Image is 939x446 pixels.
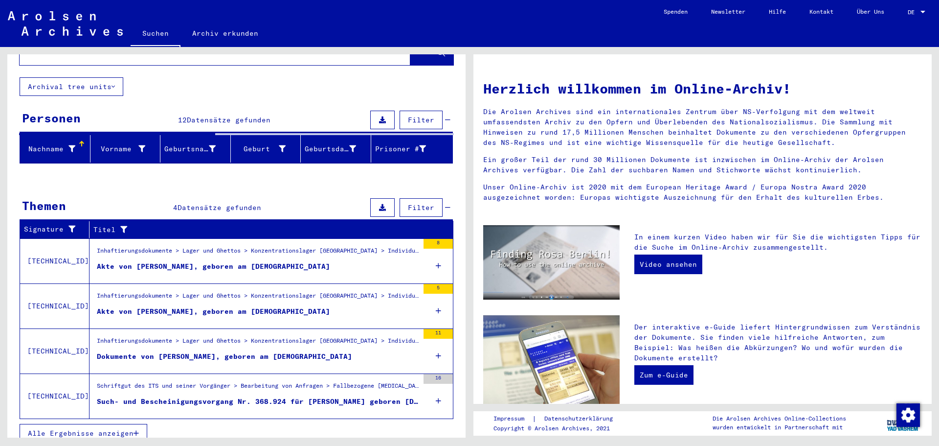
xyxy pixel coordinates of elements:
span: Filter [408,203,434,212]
span: Filter [408,116,434,124]
button: Filter [400,111,443,129]
div: 16 [424,374,453,384]
div: Inhaftierungsdokumente > Lager und Ghettos > Konzentrationslager [GEOGRAPHIC_DATA] > Individuelle... [97,291,419,305]
div: Dokumente von [PERSON_NAME], geboren am [DEMOGRAPHIC_DATA] [97,352,352,362]
a: Archiv erkunden [180,22,270,45]
h1: Herzlich willkommen im Online-Archiv! [483,78,922,99]
mat-header-cell: Nachname [20,135,90,163]
div: 8 [424,239,453,249]
p: Copyright © Arolsen Archives, 2021 [493,424,625,433]
td: [TECHNICAL_ID] [20,329,89,374]
a: Suchen [131,22,180,47]
div: Vorname [94,141,160,157]
td: [TECHNICAL_ID] [20,374,89,419]
button: Filter [400,198,443,217]
img: yv_logo.png [885,411,921,435]
span: DE [908,9,918,16]
div: Titel [93,222,441,237]
p: wurden entwickelt in Partnerschaft mit [713,423,846,432]
div: Inhaftierungsdokumente > Lager und Ghettos > Konzentrationslager [GEOGRAPHIC_DATA] > Individuelle... [97,246,419,260]
div: Zustimmung ändern [896,403,919,426]
p: Der interaktive e-Guide liefert Hintergrundwissen zum Verständnis der Dokumente. Sie finden viele... [634,322,922,363]
span: Datensätze gefunden [178,203,261,212]
img: Arolsen_neg.svg [8,11,123,36]
mat-header-cell: Prisoner # [371,135,453,163]
div: Inhaftierungsdokumente > Lager und Ghettos > Konzentrationslager [GEOGRAPHIC_DATA] > Individuelle... [97,336,419,350]
span: Datensätze gefunden [187,116,270,124]
div: | [493,414,625,424]
div: Vorname [94,144,146,154]
div: Akte von [PERSON_NAME], geboren am [DEMOGRAPHIC_DATA] [97,306,330,317]
div: Akte von [PERSON_NAME], geboren am [DEMOGRAPHIC_DATA] [97,261,330,272]
span: 12 [178,116,187,124]
div: Such- und Bescheinigungsvorgang Nr. 368.924 für [PERSON_NAME] geboren [DEMOGRAPHIC_DATA] [97,397,419,407]
div: Geburtsname [164,144,216,154]
p: Unser Online-Archiv ist 2020 mit dem European Heritage Award / Europa Nostra Award 2020 ausgezeic... [483,182,922,203]
div: Nachname [24,141,90,157]
div: Geburt‏ [235,141,301,157]
p: Die Arolsen Archives sind ein internationales Zentrum über NS-Verfolgung mit dem weltweit umfasse... [483,107,922,148]
mat-header-cell: Geburtsdatum [301,135,371,163]
div: Signature [24,222,89,237]
td: [TECHNICAL_ID] [20,238,89,283]
p: In einem kurzen Video haben wir für Sie die wichtigsten Tipps für die Suche im Online-Archiv zusa... [634,232,922,253]
img: eguide.jpg [483,315,620,406]
div: Personen [22,109,81,127]
div: Geburtsdatum [305,144,356,154]
div: Nachname [24,144,75,154]
div: Prisoner # [375,141,441,157]
mat-header-cell: Vorname [90,135,161,163]
button: Archival tree units [20,77,123,96]
mat-header-cell: Geburt‏ [231,135,301,163]
div: 5 [424,284,453,294]
a: Datenschutzerklärung [537,414,625,424]
img: Zustimmung ändern [896,403,920,427]
span: 4 [173,203,178,212]
div: Geburt‏ [235,144,286,154]
a: Video ansehen [634,255,702,274]
p: Ein großer Teil der rund 30 Millionen Dokumente ist inzwischen im Online-Archiv der Arolsen Archi... [483,155,922,175]
div: 11 [424,329,453,339]
button: Alle Ergebnisse anzeigen [20,424,147,443]
td: [TECHNICAL_ID] [20,283,89,329]
a: Impressum [493,414,532,424]
img: video.jpg [483,225,620,300]
p: Die Arolsen Archives Online-Collections [713,414,846,423]
div: Geburtsname [164,141,230,157]
div: Geburtsdatum [305,141,371,157]
div: Titel [93,225,429,235]
div: Schriftgut des ITS und seiner Vorgänger > Bearbeitung von Anfragen > Fallbezogene [MEDICAL_DATA] ... [97,381,419,395]
div: Signature [24,224,77,235]
div: Prisoner # [375,144,426,154]
mat-header-cell: Geburtsname [160,135,231,163]
a: Zum e-Guide [634,365,693,385]
div: Themen [22,197,66,214]
span: Alle Ergebnisse anzeigen [28,429,134,438]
